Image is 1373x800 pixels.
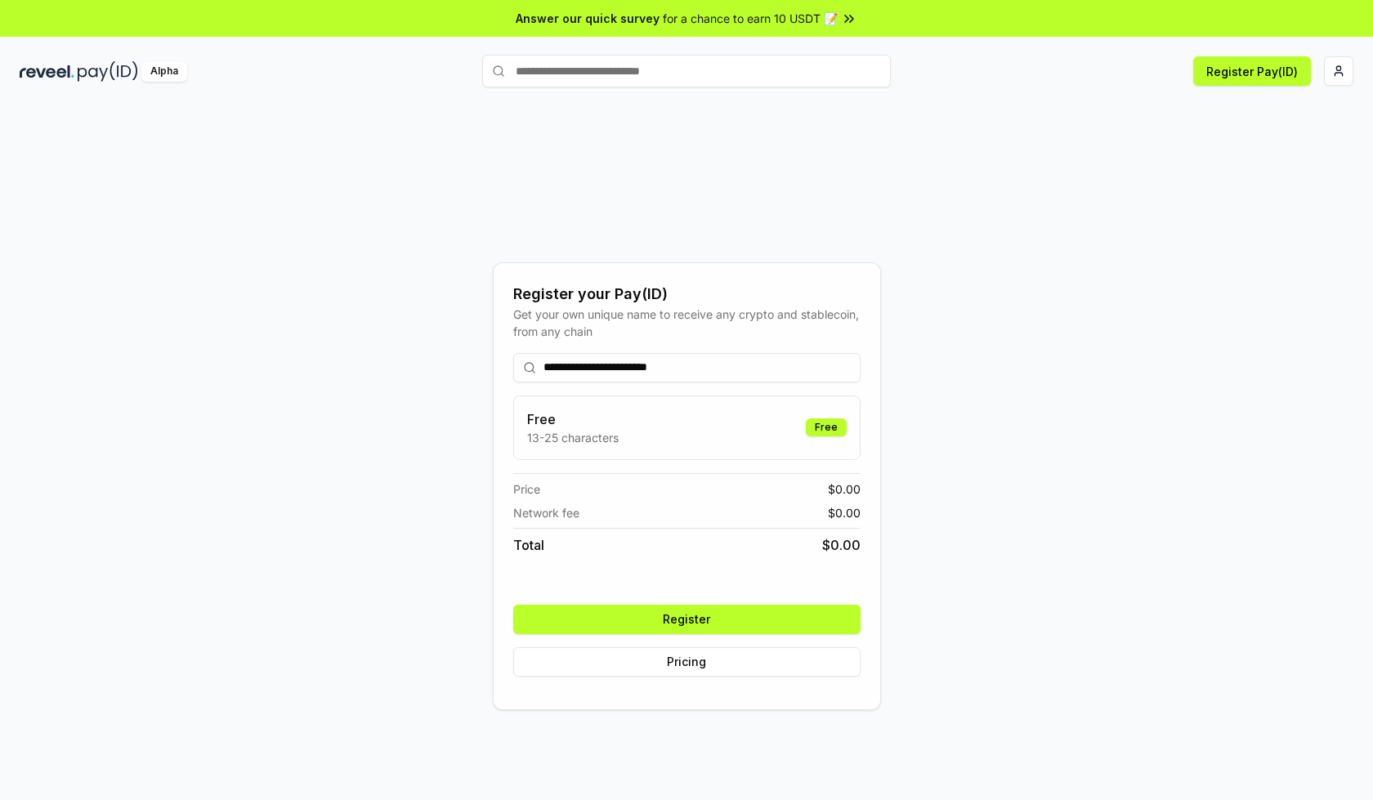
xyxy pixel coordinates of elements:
img: reveel_dark [20,61,74,82]
div: Register your Pay(ID) [513,283,861,306]
span: Price [513,480,540,498]
h3: Free [527,409,619,429]
div: Get your own unique name to receive any crypto and stablecoin, from any chain [513,306,861,340]
button: Register Pay(ID) [1193,56,1311,86]
button: Pricing [513,647,861,677]
div: Alpha [141,61,187,82]
button: Register [513,605,861,634]
span: $ 0.00 [828,504,861,521]
span: Answer our quick survey [516,10,660,27]
img: pay_id [78,61,138,82]
span: Network fee [513,504,579,521]
span: $ 0.00 [822,535,861,555]
div: Free [806,418,847,436]
span: $ 0.00 [828,480,861,498]
span: for a chance to earn 10 USDT 📝 [663,10,838,27]
p: 13-25 characters [527,429,619,446]
span: Total [513,535,544,555]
